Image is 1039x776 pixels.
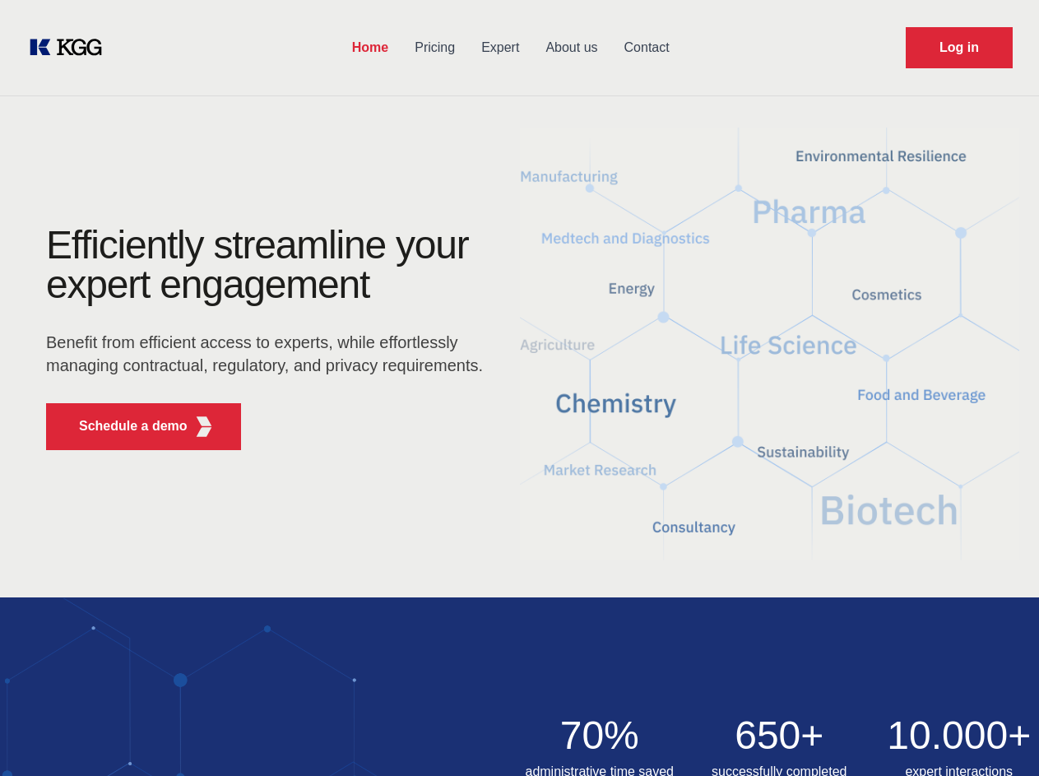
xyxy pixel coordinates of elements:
a: Contact [611,26,683,69]
h2: 650+ [699,716,860,755]
p: Schedule a demo [79,416,188,436]
img: KGG Fifth Element RED [520,107,1020,581]
img: KGG Fifth Element RED [194,416,215,437]
a: Pricing [401,26,468,69]
button: Schedule a demoKGG Fifth Element RED [46,403,241,450]
a: KOL Knowledge Platform: Talk to Key External Experts (KEE) [26,35,115,61]
a: About us [532,26,610,69]
h1: Efficiently streamline your expert engagement [46,225,494,304]
h2: 70% [520,716,680,755]
a: Request Demo [906,27,1013,68]
a: Home [339,26,401,69]
p: Benefit from efficient access to experts, while effortlessly managing contractual, regulatory, an... [46,331,494,377]
a: Expert [468,26,532,69]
